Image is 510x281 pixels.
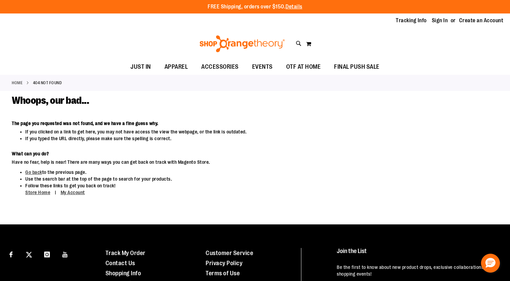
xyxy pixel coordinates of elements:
[61,190,85,195] a: My Account
[26,252,32,258] img: Twitter
[33,80,62,86] strong: 404 Not Found
[279,59,328,75] a: OTF AT HOME
[25,128,397,135] li: If you clicked on a link to get here, you may not have access the view the webpage, or the link i...
[194,59,245,75] a: ACCESSORIES
[23,248,35,260] a: Visit our X page
[52,187,60,198] span: |
[337,248,497,260] h4: Join the List
[25,169,42,175] a: Go back
[25,182,397,196] li: Follow these links to get you back on track!
[206,270,240,277] a: Terms of Use
[286,4,302,10] a: Details
[396,17,427,24] a: Tracking Info
[25,176,397,182] li: Use the search bar at the top of the page to search for your products.
[5,248,17,260] a: Visit our Facebook page
[25,169,397,176] li: to the previous page.
[245,59,279,75] a: EVENTS
[106,260,135,267] a: Contact Us
[124,59,158,75] a: JUST IN
[459,17,504,24] a: Create an Account
[252,59,273,74] span: EVENTS
[25,135,397,142] li: If you typed the URL directly, please make sure the spelling is correct.
[12,95,89,106] span: Whoops, our bad...
[25,190,50,195] a: Store Home
[334,59,380,74] span: FINAL PUSH SALE
[481,254,500,273] button: Hello, have a question? Let’s chat.
[164,59,188,74] span: APPAREL
[286,59,321,74] span: OTF AT HOME
[206,260,242,267] a: Privacy Policy
[12,150,397,157] dt: What can you do?
[12,80,23,86] a: Home
[158,59,195,75] a: APPAREL
[130,59,151,74] span: JUST IN
[432,17,448,24] a: Sign In
[327,59,386,75] a: FINAL PUSH SALE
[106,270,141,277] a: Shopping Info
[208,3,302,11] p: FREE Shipping, orders over $150.
[106,250,146,256] a: Track My Order
[12,120,397,127] dt: The page you requested was not found, and we have a fine guess why.
[59,248,71,260] a: Visit our Youtube page
[206,250,253,256] a: Customer Service
[12,159,397,165] dd: Have no fear, help is near! There are many ways you can get back on track with Magento Store.
[201,59,239,74] span: ACCESSORIES
[199,35,286,52] img: Shop Orangetheory
[337,264,497,277] p: Be the first to know about new product drops, exclusive collaborations, and shopping events!
[41,248,53,260] a: Visit our Instagram page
